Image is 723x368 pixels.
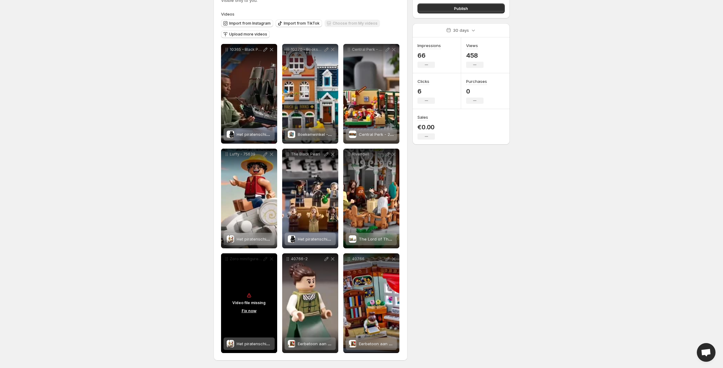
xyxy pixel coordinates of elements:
span: Het piratenschip van kapitein [PERSON_NAME] - 10365 [298,237,404,241]
p: 10270 - Bookshop [291,47,323,52]
div: Central Perk - 21319Central Perk - 21319Central Perk - 21319 [343,44,399,144]
img: Het piratenschip van kapitein Jack Sparrow - 10365 [227,131,234,138]
span: Het piratenschip Going Merry - 75639 [237,237,311,241]
span: Het piratenschip Going Merry - 75639 [237,341,311,346]
p: 40766 [352,256,384,261]
p: 66 [417,52,441,59]
p: Central Perk - 21319 [352,47,384,52]
div: 10365 - Black PearlHet piratenschip van kapitein Jack Sparrow - 10365Het piratenschip van kapitei... [221,44,277,144]
button: Upload more videos [221,31,270,38]
p: Video file missing [232,300,266,305]
p: 6 [417,88,435,95]
span: Central Perk - 21319 [359,132,398,137]
p: 458 [466,52,484,59]
img: Het piratenschip Going Merry - 75639 [227,340,234,347]
span: Upload more videos [229,32,267,37]
span: Import from TikTok [284,21,320,26]
p: 40766-2 [291,256,323,261]
h3: Impressions [417,42,441,49]
p: The Black Pearl [291,152,323,157]
div: Zoro minifigure - 75639Video file missingFix nowHet piratenschip Going Merry - 75639Het piratensc... [221,253,277,353]
div: 40766-2Eerbetoon aan de boeken van Jane Austen - 40766Eerbetoon aan de boeken van [PERSON_NAME] -... [282,253,338,353]
span: Videos [221,12,234,17]
img: Het piratenschip van kapitein Jack Sparrow - 10365 [288,235,295,242]
span: The Lord of The Rings: Rivendell™ - 10316 [359,237,440,241]
button: Import from TikTok [276,20,322,27]
div: RivendellThe Lord of The Rings: Rivendell™ - 10316The Lord of The Rings: Rivendell™ - 10316 [343,149,399,248]
h3: Views [466,42,478,49]
h3: Purchases [466,78,487,84]
button: Publish [417,3,504,13]
h3: Sales [417,114,428,120]
span: Eerbetoon aan de boeken van [PERSON_NAME] - 40766 [298,341,407,346]
p: Rivendell [352,152,384,157]
p: 0 [466,88,487,95]
p: 10365 - Black Pearl [230,47,262,52]
img: Het piratenschip Going Merry - 75639 [227,235,234,243]
div: 10270 - BookshopBoekenwinkel - 10270Boekenwinkel - 10270 [282,44,338,144]
p: Luffy - 75639 [230,152,262,157]
span: Publish [454,5,468,12]
div: Open chat [697,343,716,362]
span: Import from Instagram [229,21,271,26]
div: Luffy - 75639Het piratenschip Going Merry - 75639Het piratenschip Going Merry - 75639 [221,149,277,248]
div: 40766Eerbetoon aan de boeken van Jane Austen - 40766Eerbetoon aan de boeken van [PERSON_NAME] - 4... [343,253,399,353]
button: Import from Instagram [221,20,273,27]
p: 30 days [453,27,469,33]
p: €0.00 [417,123,435,131]
span: Eerbetoon aan de boeken van [PERSON_NAME] - 40766 [359,341,468,346]
div: The Black PearlHet piratenschip van kapitein Jack Sparrow - 10365Het piratenschip van kapitein [P... [282,149,338,248]
span: Het piratenschip van kapitein [PERSON_NAME] - 10365 [237,132,343,137]
h3: Clicks [417,78,429,84]
span: Boekenwinkel - 10270 [298,132,341,137]
button: Fix now [240,307,258,314]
